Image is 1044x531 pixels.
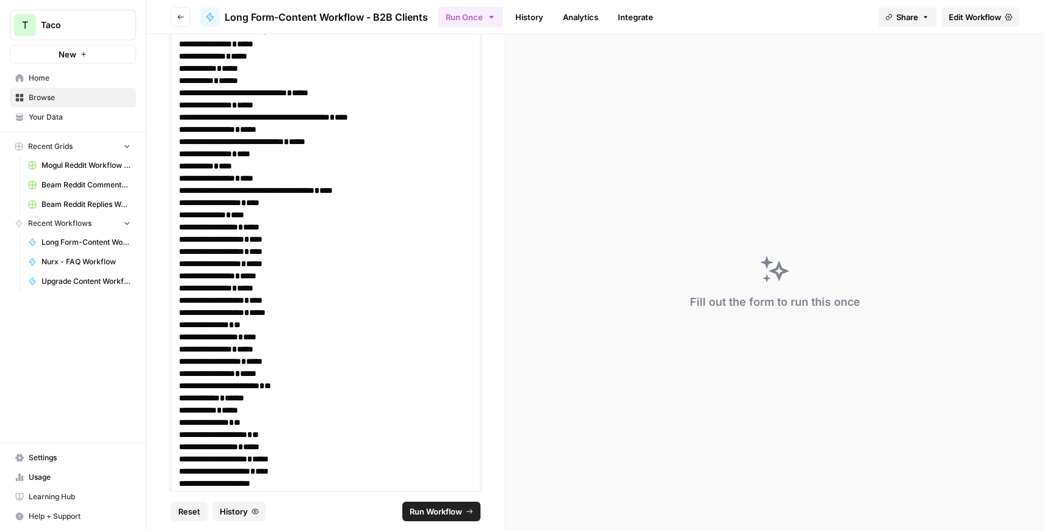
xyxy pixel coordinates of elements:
[29,92,131,103] span: Browse
[220,505,248,518] span: History
[10,68,136,88] a: Home
[42,160,131,171] span: Mogul Reddit Workflow Grid (1)
[10,88,136,107] a: Browse
[42,256,131,267] span: Nurx - FAQ Workflow
[29,452,131,463] span: Settings
[878,7,937,27] button: Share
[690,294,860,311] div: Fill out the form to run this once
[556,7,606,27] a: Analytics
[29,112,131,123] span: Your Data
[23,252,136,272] a: Nurx - FAQ Workflow
[29,472,131,483] span: Usage
[10,10,136,40] button: Workspace: Taco
[10,137,136,156] button: Recent Grids
[59,48,76,60] span: New
[611,7,661,27] a: Integrate
[171,502,208,521] button: Reset
[10,214,136,233] button: Recent Workflows
[22,18,28,32] span: T
[28,141,73,152] span: Recent Grids
[42,199,131,210] span: Beam Reddit Replies Workflow Grid
[508,7,551,27] a: History
[10,45,136,63] button: New
[42,237,131,248] span: Long Form-Content Workflow - AI Clients (New)
[178,505,200,518] span: Reset
[10,468,136,487] a: Usage
[42,276,131,287] span: Upgrade Content Workflow - Nurx
[949,11,1001,23] span: Edit Workflow
[23,272,136,291] a: Upgrade Content Workflow - Nurx
[10,448,136,468] a: Settings
[200,7,428,27] a: Long Form-Content Workflow - B2B Clients
[23,233,136,252] a: Long Form-Content Workflow - AI Clients (New)
[438,7,503,27] button: Run Once
[212,502,266,521] button: History
[29,73,131,84] span: Home
[896,11,918,23] span: Share
[41,19,115,31] span: Taco
[410,505,462,518] span: Run Workflow
[10,487,136,507] a: Learning Hub
[225,10,428,24] span: Long Form-Content Workflow - B2B Clients
[23,156,136,175] a: Mogul Reddit Workflow Grid (1)
[23,175,136,195] a: Beam Reddit Comments Workflow Grid (1)
[28,218,92,229] span: Recent Workflows
[10,507,136,526] button: Help + Support
[29,511,131,522] span: Help + Support
[29,491,131,502] span: Learning Hub
[23,195,136,214] a: Beam Reddit Replies Workflow Grid
[941,7,1020,27] a: Edit Workflow
[42,179,131,190] span: Beam Reddit Comments Workflow Grid (1)
[402,502,480,521] button: Run Workflow
[10,107,136,127] a: Your Data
